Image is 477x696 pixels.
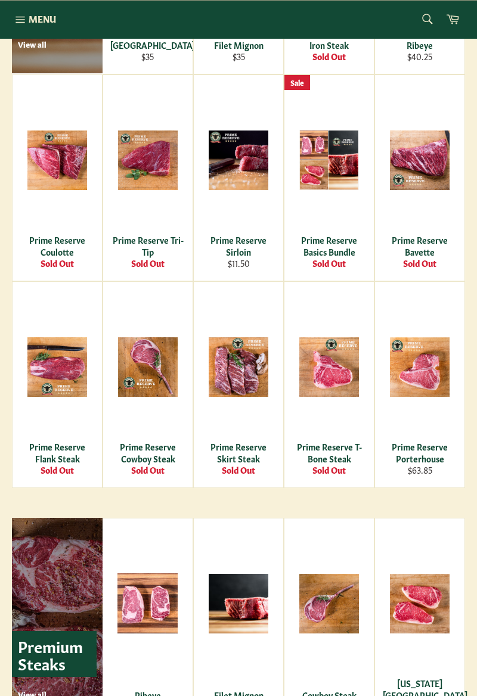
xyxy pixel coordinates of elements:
[209,574,268,633] img: Filet Mignon
[292,257,367,269] div: Sold Out
[12,281,103,488] a: Prime Reserve Flank Steak Prime Reserve Flank Steak Sold Out
[374,281,465,488] a: Prime Reserve Porterhouse Prime Reserve Porterhouse $63.85
[111,441,185,464] div: Prime Reserve Cowboy Steak
[292,464,367,476] div: Sold Out
[209,337,268,397] img: Prime Reserve Skirt Steak
[103,281,193,488] a: Prime Reserve Cowboy Steak Prime Reserve Cowboy Steak Sold Out
[18,39,97,49] p: View all
[299,337,359,397] img: Prime Reserve T-Bone Steak
[383,51,457,62] div: $40.25
[20,234,95,257] div: Prime Reserve Coulotte
[209,130,268,190] img: Prime Reserve Sirloin
[390,337,450,397] img: Prime Reserve Porterhouse
[202,441,276,464] div: Prime Reserve Skirt Steak
[383,441,457,464] div: Prime Reserve Porterhouse
[383,464,457,476] div: $63.85
[299,574,359,633] img: Cowboy Steak
[202,464,276,476] div: Sold Out
[202,257,276,269] div: $11.50
[111,464,185,476] div: Sold Out
[193,74,284,281] a: Prime Reserve Sirloin Prime Reserve Sirloin $11.50
[383,257,457,269] div: Sold Out
[292,441,367,464] div: Prime Reserve T-Bone Steak
[12,74,103,281] a: Prime Reserve Coulotte Prime Reserve Coulotte Sold Out
[383,234,457,257] div: Prime Reserve Bavette
[103,74,193,281] a: Prime Reserve Tri-Tip Prime Reserve Tri-Tip Sold Out
[383,27,457,51] div: Prime Reserve Ribeye
[292,27,367,51] div: Prime Reserve Flat Iron Steak
[110,51,185,62] div: $35
[390,130,450,190] img: Prime Reserve Bavette
[117,573,178,633] img: Ribeye
[292,234,367,257] div: Prime Reserve Basics Bundle
[374,74,465,281] a: Prime Reserve Bavette Prime Reserve Bavette Sold Out
[202,234,276,257] div: Prime Reserve Sirloin
[12,631,97,677] p: Premium Steaks
[27,337,87,397] img: Prime Reserve Flank Steak
[118,337,178,397] img: Prime Reserve Cowboy Steak
[299,130,359,190] img: Prime Reserve Basics Bundle
[29,13,56,25] span: Menu
[284,281,374,488] a: Prime Reserve T-Bone Steak Prime Reserve T-Bone Steak Sold Out
[20,257,95,269] div: Sold Out
[292,51,367,62] div: Sold Out
[118,130,178,190] img: Prime Reserve Tri-Tip
[20,441,95,464] div: Prime Reserve Flank Steak
[284,75,310,90] div: Sale
[390,574,450,633] img: New York Strip
[27,130,87,190] img: Prime Reserve Coulotte
[284,74,374,281] a: Prime Reserve Basics Bundle Prime Reserve Basics Bundle Sold Out
[111,257,185,269] div: Sold Out
[111,234,185,257] div: Prime Reserve Tri-Tip
[20,464,95,476] div: Sold Out
[202,51,276,62] div: $35
[202,27,276,51] div: Prime Reserve Filet Mignon
[193,281,284,488] a: Prime Reserve Skirt Steak Prime Reserve Skirt Steak Sold Out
